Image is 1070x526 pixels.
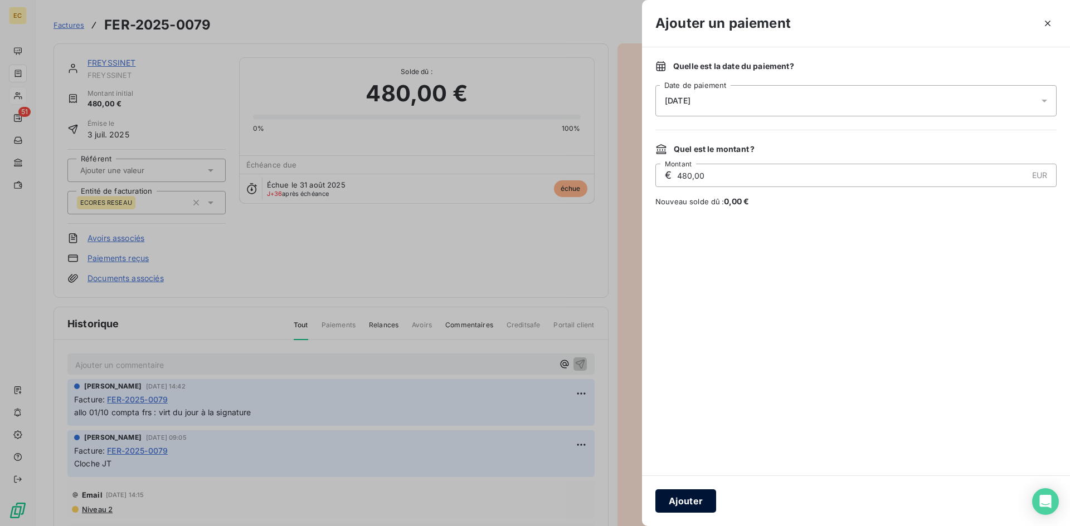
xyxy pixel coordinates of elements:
[665,96,690,105] span: [DATE]
[655,13,791,33] h3: Ajouter un paiement
[655,489,716,513] button: Ajouter
[674,144,755,155] span: Quel est le montant ?
[1032,488,1059,515] div: Open Intercom Messenger
[673,61,794,72] span: Quelle est la date du paiement ?
[655,196,1057,207] span: Nouveau solde dû :
[724,196,750,206] span: 0,00 €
